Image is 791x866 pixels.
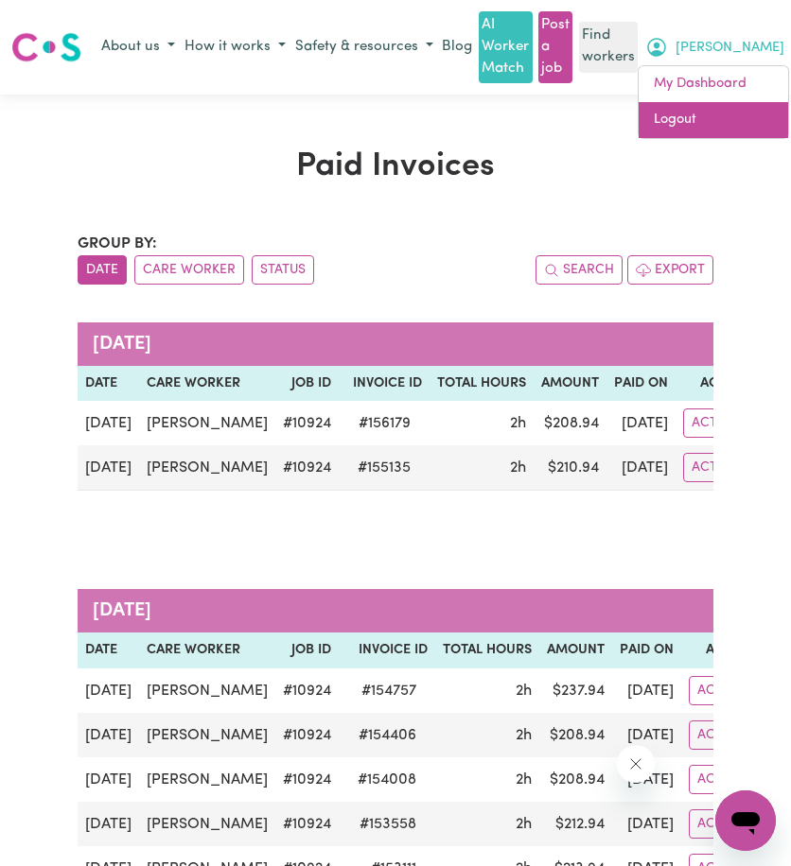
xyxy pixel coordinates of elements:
[275,668,339,713] td: # 10924
[579,22,638,73] a: Find workers
[534,401,606,445] td: $ 208.94
[275,802,339,846] td: # 10924
[346,457,422,479] span: # 155135
[350,680,428,702] span: # 154757
[715,790,776,851] iframe: Button to launch messaging window
[539,632,612,668] th: Amount
[430,366,534,402] th: Total Hours
[689,720,763,750] button: Actions
[683,453,757,482] button: Actions
[676,366,765,402] th: Actions
[539,757,612,802] td: $ 208.94
[78,322,765,366] caption: [DATE]
[11,26,81,69] a: Careseekers logo
[78,668,139,713] td: [DATE]
[78,757,139,802] td: [DATE]
[348,813,428,836] span: # 153558
[639,102,788,138] a: Logout
[606,401,676,445] td: [DATE]
[534,366,606,402] th: Amount
[290,32,438,63] button: Safety & resources
[510,416,526,431] span: 2 hours
[346,769,428,791] span: # 154008
[435,632,539,668] th: Total Hours
[347,412,422,435] span: # 156179
[139,366,275,402] th: Care Worker
[78,713,139,757] td: [DATE]
[676,38,784,59] span: [PERSON_NAME]
[516,684,532,699] span: 2 hours
[479,11,532,83] a: AI Worker Match
[275,713,339,757] td: # 10924
[641,31,789,63] button: My Account
[606,445,676,491] td: [DATE]
[639,66,788,102] a: My Dashboard
[97,32,180,63] button: About us
[539,713,612,757] td: $ 208.94
[539,802,612,846] td: $ 212.94
[689,809,763,839] button: Actions
[78,802,139,846] td: [DATE]
[11,13,114,28] span: Need any help?
[78,366,139,402] th: Date
[339,632,435,668] th: Invoice ID
[347,724,428,747] span: # 154406
[539,668,612,713] td: $ 237.94
[139,757,275,802] td: [PERSON_NAME]
[516,772,532,788] span: 2 hours
[612,668,681,713] td: [DATE]
[252,255,314,285] button: sort invoices by paid status
[538,11,572,83] a: Post a job
[275,401,339,445] td: # 10924
[139,632,275,668] th: Care Worker
[681,632,770,668] th: Actions
[683,408,757,438] button: Actions
[78,147,714,186] h1: Paid Invoices
[510,460,526,476] span: 2 hours
[275,632,339,668] th: Job ID
[606,366,676,402] th: Paid On
[516,817,532,832] span: 2 hours
[689,676,763,705] button: Actions
[275,366,339,402] th: Job ID
[139,713,275,757] td: [PERSON_NAME]
[275,757,339,802] td: # 10924
[612,713,681,757] td: [DATE]
[78,632,139,668] th: Date
[438,33,476,62] a: Blog
[139,802,275,846] td: [PERSON_NAME]
[516,728,532,743] span: 2 hours
[627,255,713,285] button: Export
[11,30,81,64] img: Careseekers logo
[78,255,127,285] button: sort invoices by date
[534,445,606,491] td: $ 210.94
[78,401,139,445] td: [DATE]
[139,445,275,491] td: [PERSON_NAME]
[78,445,139,491] td: [DATE]
[134,255,244,285] button: sort invoices by care worker
[78,589,770,632] caption: [DATE]
[612,802,681,846] td: [DATE]
[78,236,157,251] span: Group by:
[139,668,275,713] td: [PERSON_NAME]
[180,32,290,63] button: How it works
[536,255,623,285] button: Search
[612,632,681,668] th: Paid On
[275,445,339,491] td: # 10924
[339,366,430,402] th: Invoice ID
[612,757,681,802] td: [DATE]
[139,401,275,445] td: [PERSON_NAME]
[638,65,789,138] div: My Account
[617,745,655,783] iframe: Close message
